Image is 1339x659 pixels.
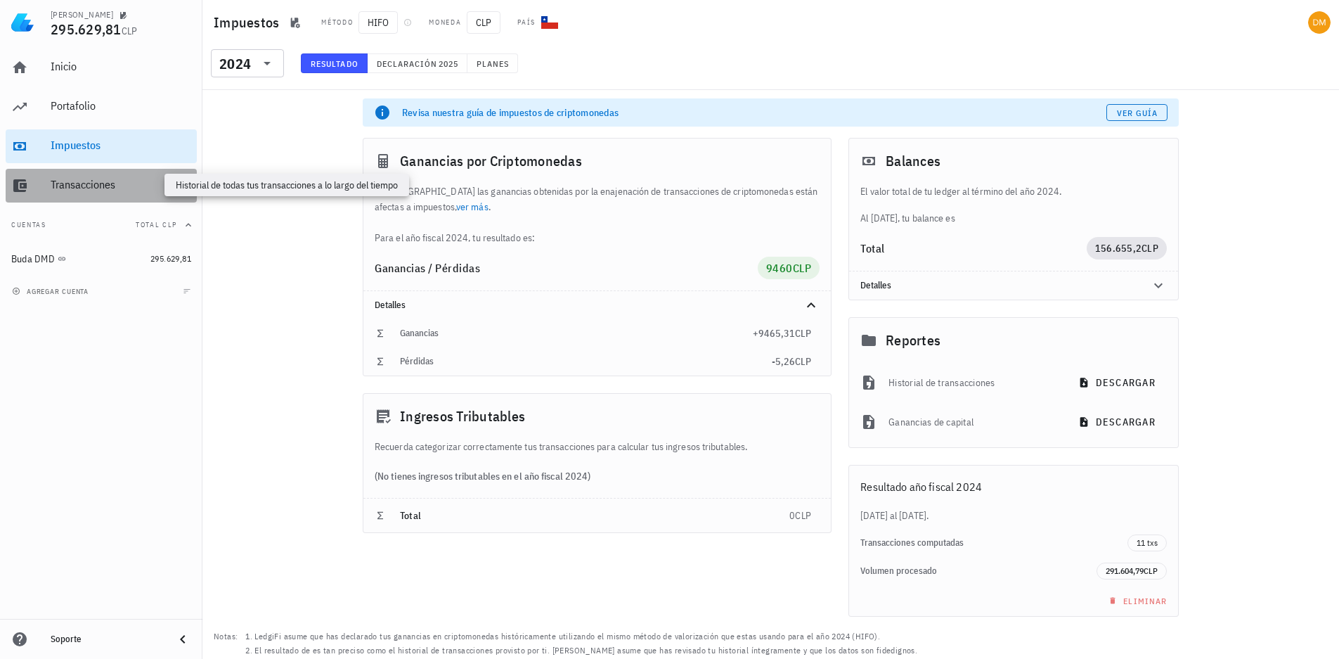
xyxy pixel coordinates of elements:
span: CLP [795,327,811,340]
span: 295.629,81 [51,20,122,39]
span: Total CLP [136,220,177,229]
span: -5,26 [772,355,795,368]
button: agregar cuenta [8,284,95,298]
div: Soporte [51,634,163,645]
div: Moneda [429,17,461,28]
span: CLP [1141,242,1158,255]
button: Eliminar [1100,591,1172,610]
div: Ganancias [400,328,753,339]
div: Volumen procesado [860,565,1097,577]
span: Declaración [376,58,438,69]
div: País [517,17,536,28]
div: 2024 [219,57,251,71]
div: avatar [1308,11,1331,34]
a: Inicio [6,51,197,84]
div: Revisa nuestra guía de impuestos de criptomonedas [402,105,1106,120]
button: descargar [1070,409,1167,435]
span: 295.629,81 [150,253,191,264]
li: LedgiFi asume que has declarado tus ganancias en criptomonedas históricamente utilizando el mismo... [254,629,1161,644]
div: Transacciones computadas [860,537,1127,549]
div: Ganancias de capital [888,407,1058,437]
span: CLP [1144,565,1158,576]
a: Portafolio [6,90,197,124]
span: 291.604,79 [1106,565,1144,576]
div: Detalles [849,271,1178,300]
a: Transacciones [6,169,197,203]
button: Declaración 2025 [368,53,467,73]
a: Ver guía [1106,104,1167,121]
div: [DATE] al [DATE]. [849,508,1178,523]
button: descargar [1070,370,1167,395]
button: Planes [467,53,519,73]
span: +9465,31 [753,327,795,340]
div: Al [DATE], tu balance es [849,184,1178,226]
span: 0 [789,509,795,522]
span: Eliminar [1106,596,1167,606]
h1: Impuestos [214,11,285,34]
div: Método [321,17,353,28]
div: Reportes [849,318,1178,363]
div: CL-icon [541,14,558,31]
span: 9460 [766,261,793,275]
div: En [GEOGRAPHIC_DATA] las ganancias obtenidas por la enajenación de transacciones de criptomonedas... [363,184,831,245]
span: 11 txs [1137,535,1158,551]
span: 2025 [438,58,458,69]
span: agregar cuenta [15,287,89,296]
p: El valor total de tu ledger al término del año 2024. [860,184,1167,199]
span: Ver guía [1116,108,1158,118]
div: Detalles [860,280,1133,291]
div: Buda DMD [11,253,55,265]
div: Ingresos Tributables [363,394,831,439]
div: Historial de transacciones [888,367,1058,398]
button: Resultado [301,53,368,73]
div: Portafolio [51,99,191,113]
span: CLP [793,261,812,275]
span: CLP [795,355,811,368]
span: Total [400,509,421,522]
span: Planes [476,58,510,69]
span: descargar [1081,376,1156,389]
div: Balances [849,139,1178,184]
div: Pérdidas [400,356,772,367]
div: (No tienes ingresos tributables en el año fiscal 2024) [363,454,831,498]
div: Total [860,243,1087,254]
div: Inicio [51,60,191,73]
div: [PERSON_NAME] [51,9,113,20]
span: CLP [467,11,500,34]
div: Resultado año fiscal 2024 [849,466,1178,508]
img: LedgiFi [11,11,34,34]
button: CuentasTotal CLP [6,208,197,242]
span: HIFO [358,11,398,34]
div: Ganancias por Criptomonedas [363,139,831,184]
span: 156.655,2 [1095,242,1141,255]
span: CLP [795,509,811,522]
a: ver más [456,200,489,213]
span: descargar [1081,416,1156,428]
span: Resultado [310,58,358,69]
div: Transacciones [51,178,191,191]
span: CLP [122,25,138,37]
a: Impuestos [6,129,197,163]
span: Ganancias / Pérdidas [375,261,480,275]
div: Impuestos [51,139,191,152]
div: Detalles [375,300,786,311]
div: Recuerda categorizar correctamente tus transacciones para calcular tus ingresos tributables. [363,439,831,454]
div: 2024 [211,49,284,77]
div: Detalles [363,291,831,319]
li: El resultado de es tan preciso como el historial de transacciones provisto por ti. [PERSON_NAME] ... [254,644,1161,658]
a: Buda DMD 295.629,81 [6,242,197,276]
